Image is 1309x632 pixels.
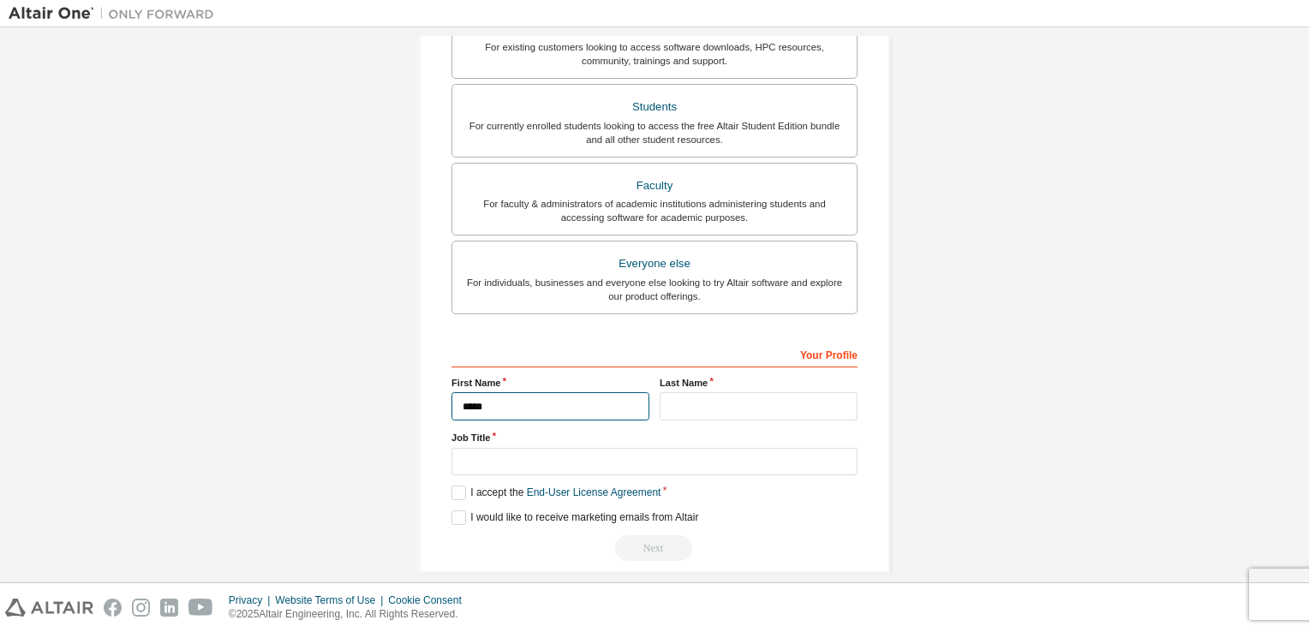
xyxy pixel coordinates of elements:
label: I would like to receive marketing emails from Altair [451,510,698,525]
div: Students [463,95,846,119]
img: youtube.svg [188,599,213,617]
div: Privacy [229,593,275,607]
div: Faculty [463,174,846,198]
p: © 2025 Altair Engineering, Inc. All Rights Reserved. [229,607,472,622]
div: Website Terms of Use [275,593,388,607]
label: I accept the [451,486,660,500]
a: End-User License Agreement [527,486,661,498]
img: linkedin.svg [160,599,178,617]
label: First Name [451,376,649,390]
div: For faculty & administrators of academic institutions administering students and accessing softwa... [463,197,846,224]
img: facebook.svg [104,599,122,617]
label: Job Title [451,431,858,444]
div: Read and acccept EULA to continue [451,535,858,561]
div: For currently enrolled students looking to access the free Altair Student Edition bundle and all ... [463,119,846,146]
div: Cookie Consent [388,593,471,607]
div: For existing customers looking to access software downloads, HPC resources, community, trainings ... [463,40,846,68]
img: Altair One [9,5,223,22]
div: Everyone else [463,252,846,276]
img: altair_logo.svg [5,599,93,617]
img: instagram.svg [132,599,150,617]
label: Last Name [660,376,858,390]
div: Your Profile [451,340,858,367]
div: For individuals, businesses and everyone else looking to try Altair software and explore our prod... [463,276,846,303]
